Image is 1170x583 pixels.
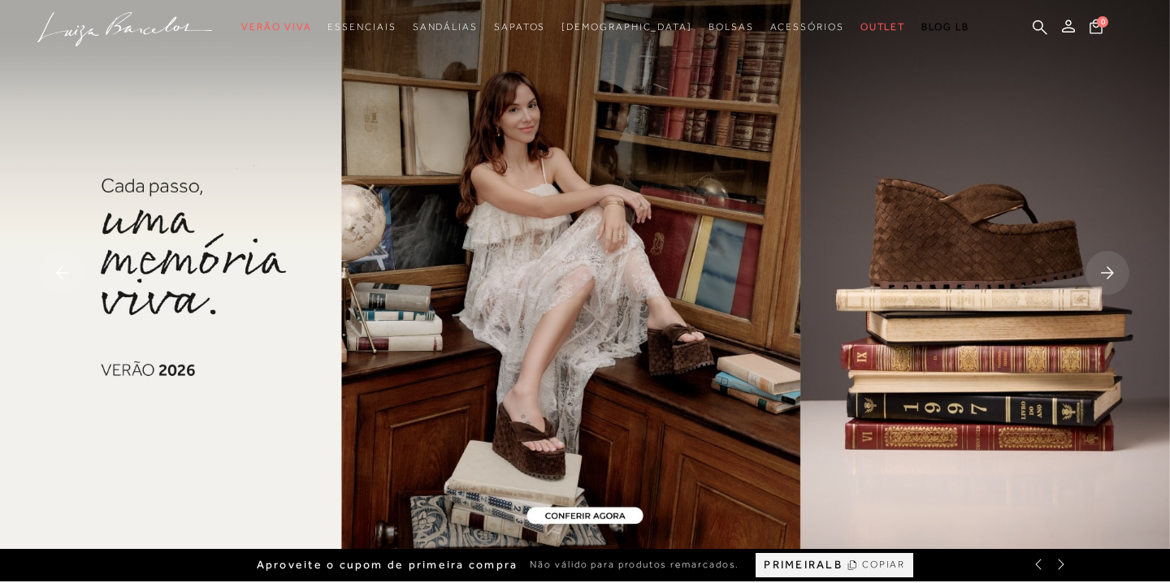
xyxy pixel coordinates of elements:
[413,21,478,32] span: Sandálias
[770,21,844,32] span: Acessórios
[413,12,478,42] a: noSubCategoriesText
[770,12,844,42] a: noSubCategoriesText
[1097,16,1108,28] span: 0
[241,21,311,32] span: Verão Viva
[327,12,396,42] a: noSubCategoriesText
[257,558,518,572] span: Aproveite o cupom de primeira compra
[494,12,545,42] a: noSubCategoriesText
[1085,18,1107,40] button: 0
[921,21,968,32] span: BLOG LB
[708,12,754,42] a: noSubCategoriesText
[494,21,545,32] span: Sapatos
[561,21,692,32] span: [DEMOGRAPHIC_DATA]
[764,558,842,572] span: PRIMEIRALB
[561,12,692,42] a: noSubCategoriesText
[327,21,396,32] span: Essenciais
[862,557,906,572] span: COPIAR
[241,12,311,42] a: noSubCategoriesText
[921,12,968,42] a: BLOG LB
[860,12,906,42] a: noSubCategoriesText
[530,558,739,572] span: Não válido para produtos remarcados.
[708,21,754,32] span: Bolsas
[860,21,906,32] span: Outlet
